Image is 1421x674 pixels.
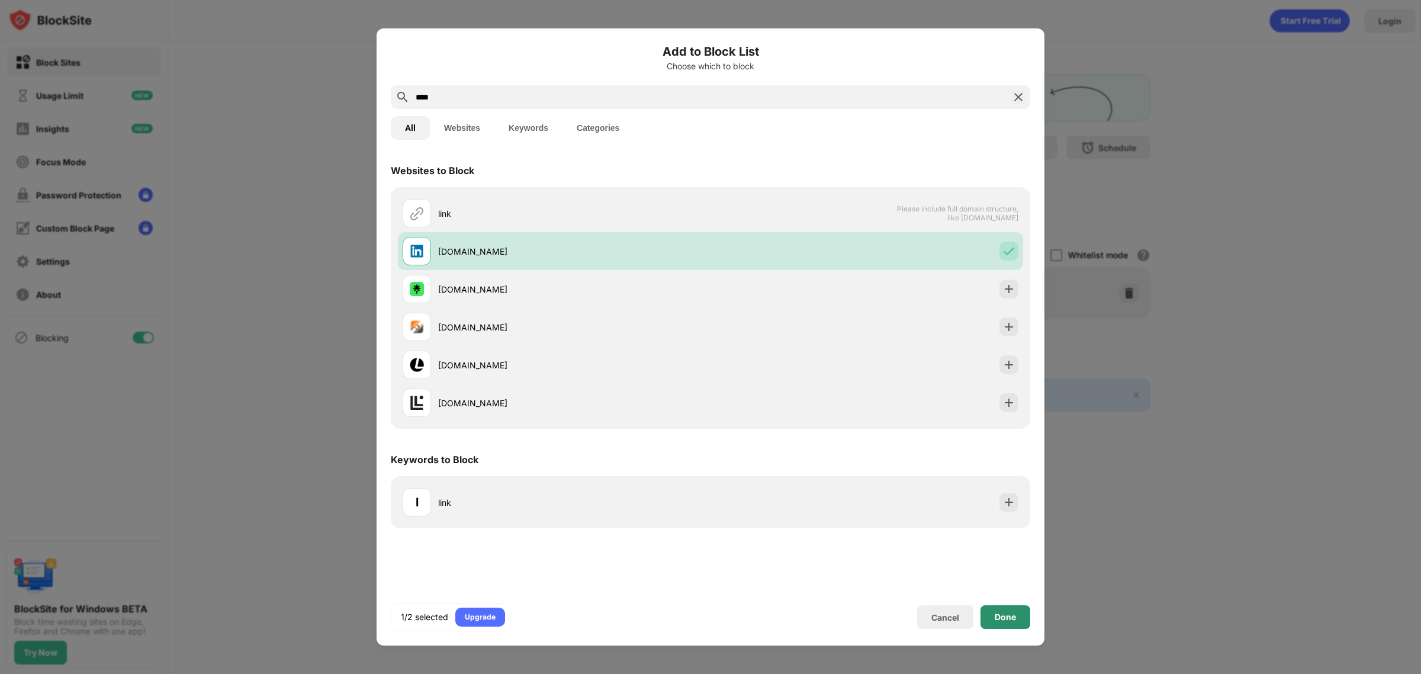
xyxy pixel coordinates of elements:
[410,206,424,220] img: url.svg
[494,116,562,140] button: Keywords
[430,116,494,140] button: Websites
[438,207,710,220] div: link
[391,165,474,176] div: Websites to Block
[438,397,710,409] div: [DOMAIN_NAME]
[896,204,1018,222] span: Please include full domain structure, like [DOMAIN_NAME]
[438,245,710,258] div: [DOMAIN_NAME]
[391,43,1030,60] h6: Add to Block List
[438,496,710,509] div: link
[410,282,424,296] img: favicons
[410,320,424,334] img: favicons
[410,358,424,372] img: favicons
[391,62,1030,71] div: Choose which to block
[1011,90,1025,104] img: search-close
[391,116,430,140] button: All
[438,321,710,333] div: [DOMAIN_NAME]
[465,611,496,623] div: Upgrade
[562,116,634,140] button: Categories
[401,611,448,623] div: 1/2 selected
[416,493,419,511] div: l
[410,244,424,258] img: favicons
[410,396,424,410] img: favicons
[438,283,710,296] div: [DOMAIN_NAME]
[931,612,959,622] div: Cancel
[391,454,478,466] div: Keywords to Block
[438,359,710,371] div: [DOMAIN_NAME]
[995,612,1016,622] div: Done
[396,90,410,104] img: search.svg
